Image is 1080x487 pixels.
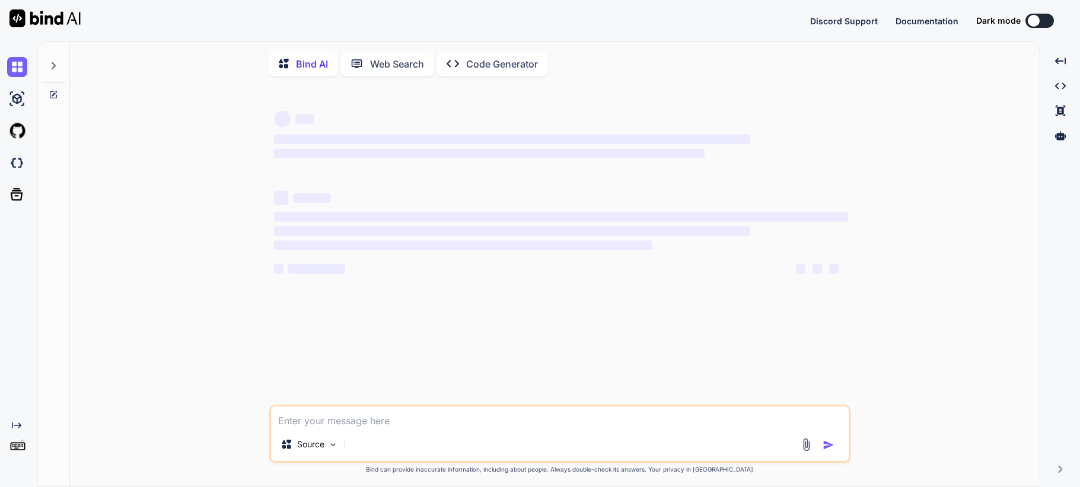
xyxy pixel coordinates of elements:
[813,264,822,274] span: ‌
[328,440,338,450] img: Pick Models
[297,438,324,450] p: Source
[823,439,834,451] img: icon
[274,226,750,236] span: ‌
[370,57,424,71] p: Web Search
[829,264,839,274] span: ‌
[269,465,850,474] p: Bind can provide inaccurate information, including about people. Always double-check its answers....
[274,241,653,250] span: ‌
[796,264,805,274] span: ‌
[296,57,328,71] p: Bind AI
[810,15,878,27] button: Discord Support
[274,149,705,158] span: ‌
[810,16,878,26] span: Discord Support
[274,134,750,144] span: ‌
[9,9,81,27] img: Bind AI
[7,57,27,77] img: chat
[274,191,288,205] span: ‌
[799,438,813,451] img: attachment
[274,212,848,222] span: ‌
[896,16,958,26] span: Documentation
[274,111,291,127] span: ‌
[976,15,1021,27] span: Dark mode
[7,89,27,109] img: ai-studio
[295,114,314,124] span: ‌
[466,57,538,71] p: Code Generator
[288,264,345,274] span: ‌
[7,121,27,141] img: githubLight
[274,264,283,274] span: ‌
[896,15,958,27] button: Documentation
[293,193,331,203] span: ‌
[7,153,27,173] img: darkCloudIdeIcon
